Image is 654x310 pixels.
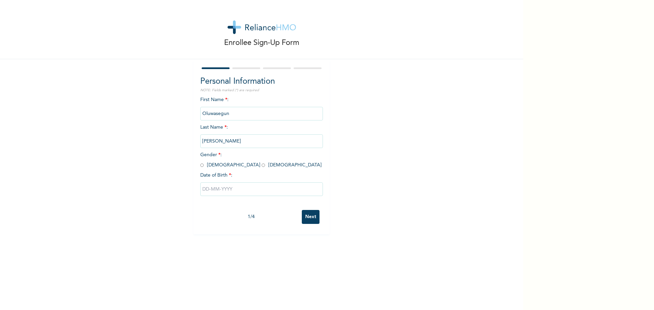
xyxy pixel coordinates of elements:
input: Next [302,210,320,224]
p: Enrollee Sign-Up Form [224,37,299,49]
p: NOTE: Fields marked (*) are required [200,88,323,93]
div: 1 / 4 [200,213,302,221]
input: DD-MM-YYYY [200,182,323,196]
input: Enter your last name [200,134,323,148]
span: Last Name : [200,125,323,144]
span: First Name : [200,97,323,116]
input: Enter your first name [200,107,323,120]
h2: Personal Information [200,76,323,88]
span: Gender : [DEMOGRAPHIC_DATA] [DEMOGRAPHIC_DATA] [200,152,322,167]
span: Date of Birth : [200,172,232,179]
img: logo [228,20,296,34]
